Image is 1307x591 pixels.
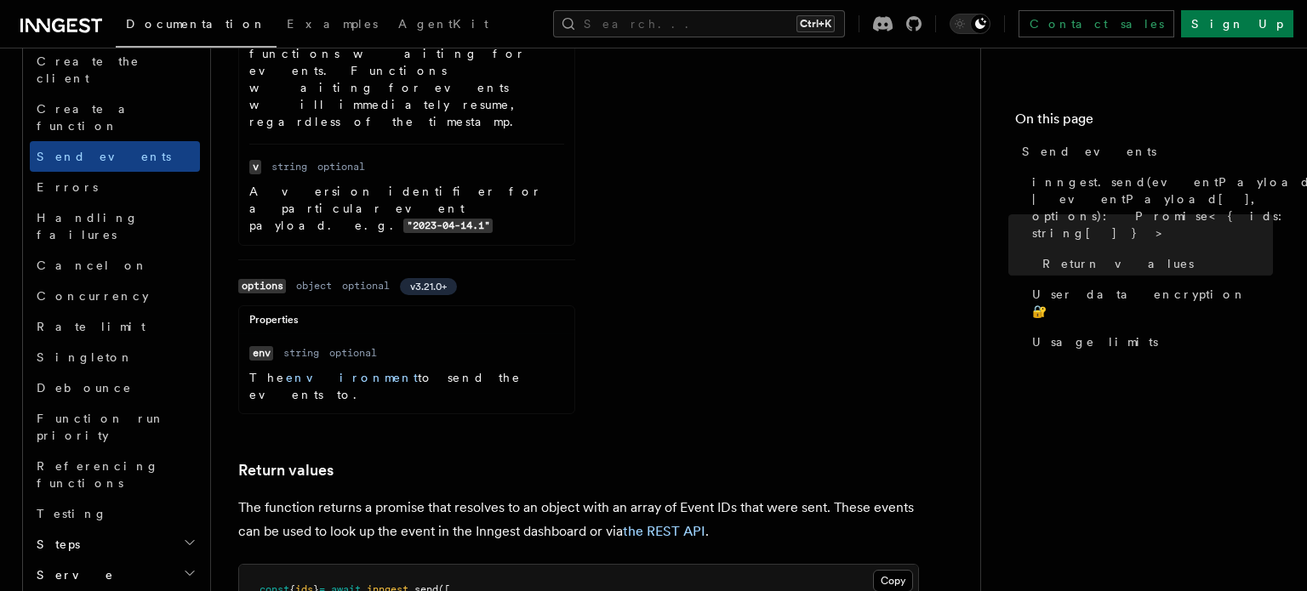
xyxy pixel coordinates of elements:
a: Create a function [30,94,200,141]
span: Create a function [37,102,138,133]
kbd: Ctrl+K [796,15,835,32]
a: Debounce [30,372,200,403]
a: Usage limits [1025,327,1273,357]
span: User data encryption 🔐 [1032,286,1273,320]
span: v3.21.0+ [410,280,447,293]
button: Serve [30,560,200,590]
a: Errors [30,172,200,202]
a: Sign Up [1181,10,1293,37]
a: Return values [238,458,334,482]
span: Cancel on [37,259,148,272]
a: Send events [1015,136,1273,167]
span: Referencing functions [37,459,159,490]
button: Search...Ctrl+K [553,10,845,37]
button: Toggle dark mode [950,14,990,34]
a: AgentKit [388,5,499,46]
a: the REST API [623,523,705,539]
a: Examples [277,5,388,46]
span: Handling failures [37,211,139,242]
a: Concurrency [30,281,200,311]
dd: string [271,160,307,173]
a: Send events [30,141,200,172]
span: AgentKit [398,17,488,31]
a: environment [286,371,418,384]
a: Testing [30,498,200,529]
span: Errors [37,180,98,194]
a: Create the client [30,46,200,94]
p: Note: This does not apply to functions waiting for events. Functions waiting for events will imme... [249,28,564,130]
p: The function returns a promise that resolves to an object with an array of Event IDs that were se... [238,496,919,543]
span: Documentation [126,17,266,31]
span: Concurrency [37,289,149,303]
span: Examples [287,17,378,31]
a: Referencing functions [30,451,200,498]
span: Debounce [37,381,132,395]
a: Singleton [30,342,200,372]
a: Handling failures [30,202,200,250]
span: Send events [37,150,171,163]
span: Return values [1042,255,1194,272]
code: options [238,279,286,293]
a: Rate limit [30,311,200,342]
span: Testing [37,507,107,520]
span: Steps [30,536,80,553]
a: Return values [1036,248,1273,279]
span: Rate limit [37,320,146,333]
span: Singleton [37,350,134,364]
dd: optional [329,346,377,360]
span: Usage limits [1032,333,1158,350]
dd: string [283,346,319,360]
a: User data encryption 🔐 [1025,279,1273,327]
h4: On this page [1015,109,1273,136]
p: The to send the events to. [249,369,564,403]
a: inngest.send(eventPayload | eventPayload[], options): Promise<{ ids: string[] }> [1025,167,1273,248]
span: Create the client [37,54,140,85]
button: Steps [30,529,200,560]
code: v [249,160,261,174]
a: Cancel on [30,250,200,281]
div: Properties [239,313,574,334]
a: Documentation [116,5,277,48]
code: "2023-04-14.1" [403,219,493,233]
code: env [249,346,273,361]
span: Serve [30,566,114,583]
p: A version identifier for a particular event payload. e.g. [249,183,564,235]
dd: optional [317,160,365,173]
a: Function run priority [30,403,200,451]
dd: optional [342,279,390,293]
a: Contact sales [1019,10,1174,37]
span: Send events [1022,143,1156,160]
span: Function run priority [37,412,165,442]
dd: object [296,279,332,293]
